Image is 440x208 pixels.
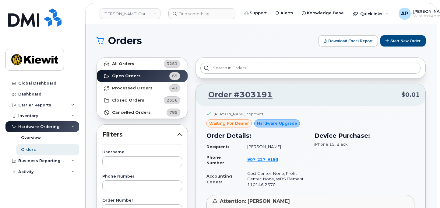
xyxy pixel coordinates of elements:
[102,130,177,139] span: Filters
[255,157,266,162] span: 227
[97,70,188,82] a: Open Orders69
[167,97,178,103] span: 2356
[206,174,232,184] strong: Accounting Codes:
[206,131,307,140] h3: Order Details:
[206,144,229,149] strong: Recipient:
[112,110,151,115] strong: Cancelled Orders
[102,175,182,179] label: Phone Number
[97,106,188,119] a: Cancelled Orders785
[214,111,263,116] div: [PERSON_NAME] approved
[335,142,348,147] span: , Black
[112,61,134,66] strong: All Orders
[97,58,188,70] a: All Orders3251
[112,74,141,78] strong: Open Orders
[380,35,426,47] button: Start New Order
[108,36,142,45] span: Orders
[102,199,182,203] label: Order Number
[112,86,153,91] strong: Processed Orders
[247,157,286,162] a: 9072279193
[257,120,297,126] span: Hardware Upgrade
[167,61,178,67] span: 3251
[97,94,188,106] a: Closed Orders2356
[401,90,420,99] span: $0.01
[209,120,249,126] span: waiting for dealer
[169,109,178,115] span: 785
[201,89,273,100] a: Order #303191
[220,198,290,204] span: Attention: [PERSON_NAME]
[266,157,278,162] span: 9193
[314,131,415,140] h3: Device Purchase:
[414,182,435,203] iframe: Messenger Launcher
[112,98,144,103] strong: Closed Orders
[172,73,178,79] span: 69
[242,141,307,152] td: [PERSON_NAME]
[242,168,307,190] td: Cost Center: None, Profit Center: None, WBS Element: 110146.2370
[97,82,188,94] a: Processed Orders41
[314,142,335,147] span: iPhone 15
[200,63,421,74] input: Search in orders
[206,155,224,165] strong: Phone Number
[102,150,182,154] label: Username
[247,157,278,162] span: 907
[318,35,378,47] button: Download Excel Report
[172,85,178,91] span: 41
